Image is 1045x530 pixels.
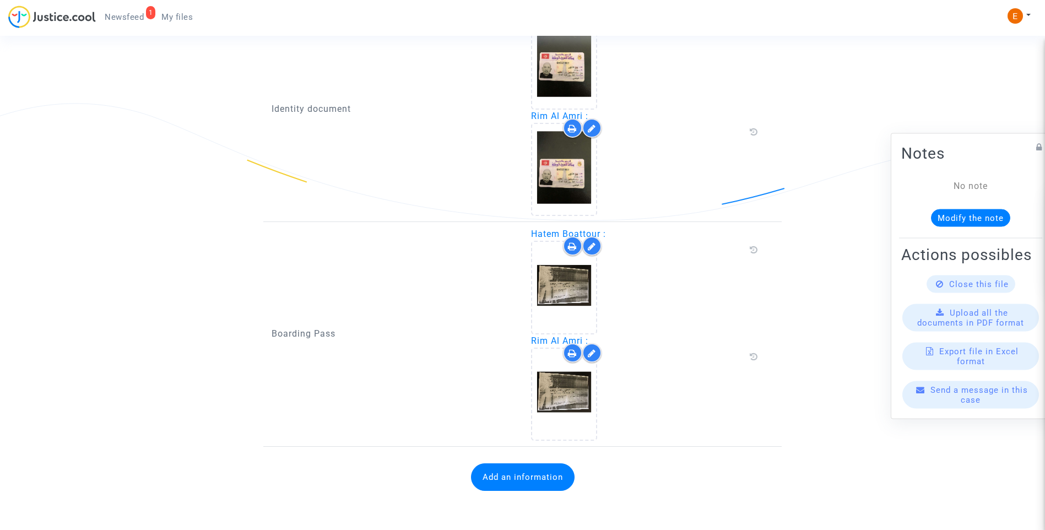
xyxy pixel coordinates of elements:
span: Upload all the documents in PDF format [917,308,1024,328]
span: Close this file [949,279,1009,289]
span: Export file in Excel format [939,347,1019,366]
span: Send a message in this case [930,385,1028,405]
img: ACg8ocIeiFvHKe4dA5oeRFd_CiCnuxWUEc1A2wYhRJE3TTWt=s96-c [1008,8,1023,24]
span: Hatem Boattour : [531,229,606,239]
span: Rim Al Amri : [531,111,588,121]
span: Newsfeed [105,12,144,22]
a: My files [153,9,202,25]
img: jc-logo.svg [8,6,96,28]
button: Add an information [471,463,575,491]
p: Boarding Pass [272,327,515,340]
a: 1Newsfeed [96,9,153,25]
h2: Notes [901,144,1040,163]
button: Modify the note [931,209,1010,227]
h2: Actions possibles [901,245,1040,264]
p: Identity document [272,102,515,116]
div: 1 [146,6,156,19]
span: My files [161,12,193,22]
span: Rim Al Amri : [531,336,588,346]
div: No note [918,180,1024,193]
